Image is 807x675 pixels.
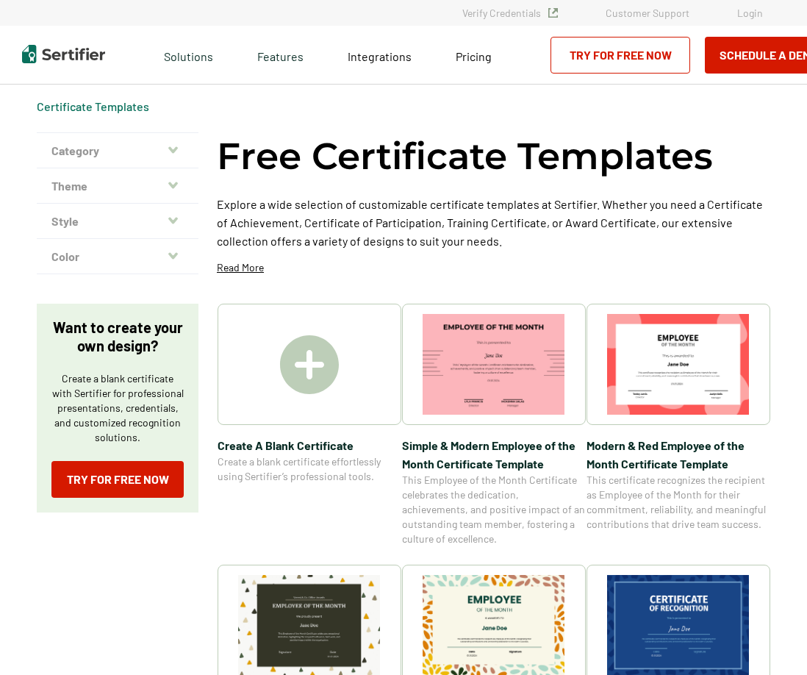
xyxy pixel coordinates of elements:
a: Customer Support [606,7,689,19]
button: Style [37,204,198,239]
span: Create A Blank Certificate [218,436,401,454]
p: Want to create your own design? [51,318,184,355]
a: Pricing [456,46,492,64]
span: Modern & Red Employee of the Month Certificate Template [587,436,770,473]
span: Certificate Templates [37,99,149,114]
a: Try for Free Now [550,37,690,74]
span: This Employee of the Month Certificate celebrates the dedication, achievements, and positive impa... [402,473,586,546]
button: Category [37,133,198,168]
img: Verified [548,8,558,18]
a: Modern & Red Employee of the Month Certificate TemplateModern & Red Employee of the Month Certifi... [587,304,770,546]
p: Read More [217,260,264,275]
a: Certificate Templates [37,99,149,113]
span: Create a blank certificate effortlessly using Sertifier’s professional tools. [218,454,401,484]
p: Explore a wide selection of customizable certificate templates at Sertifier. Whether you need a C... [217,195,770,250]
a: Integrations [348,46,412,64]
img: Modern & Red Employee of the Month Certificate Template [607,314,750,415]
div: Breadcrumb [37,99,149,114]
a: Login [737,7,763,19]
span: Simple & Modern Employee of the Month Certificate Template [402,436,586,473]
img: Simple & Modern Employee of the Month Certificate Template [423,314,565,415]
a: Simple & Modern Employee of the Month Certificate TemplateSimple & Modern Employee of the Month C... [402,304,586,546]
span: Features [257,46,304,64]
span: This certificate recognizes the recipient as Employee of the Month for their commitment, reliabil... [587,473,770,532]
img: Sertifier | Digital Credentialing Platform [22,45,105,63]
span: Solutions [164,46,213,64]
a: Verify Credentials [462,7,558,19]
img: Create A Blank Certificate [280,335,339,394]
span: Integrations [348,49,412,63]
h1: Free Certificate Templates [217,132,713,180]
button: Color [37,239,198,274]
button: Theme [37,168,198,204]
p: Create a blank certificate with Sertifier for professional presentations, credentials, and custom... [51,371,184,445]
a: Try for Free Now [51,461,184,498]
span: Pricing [456,49,492,63]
